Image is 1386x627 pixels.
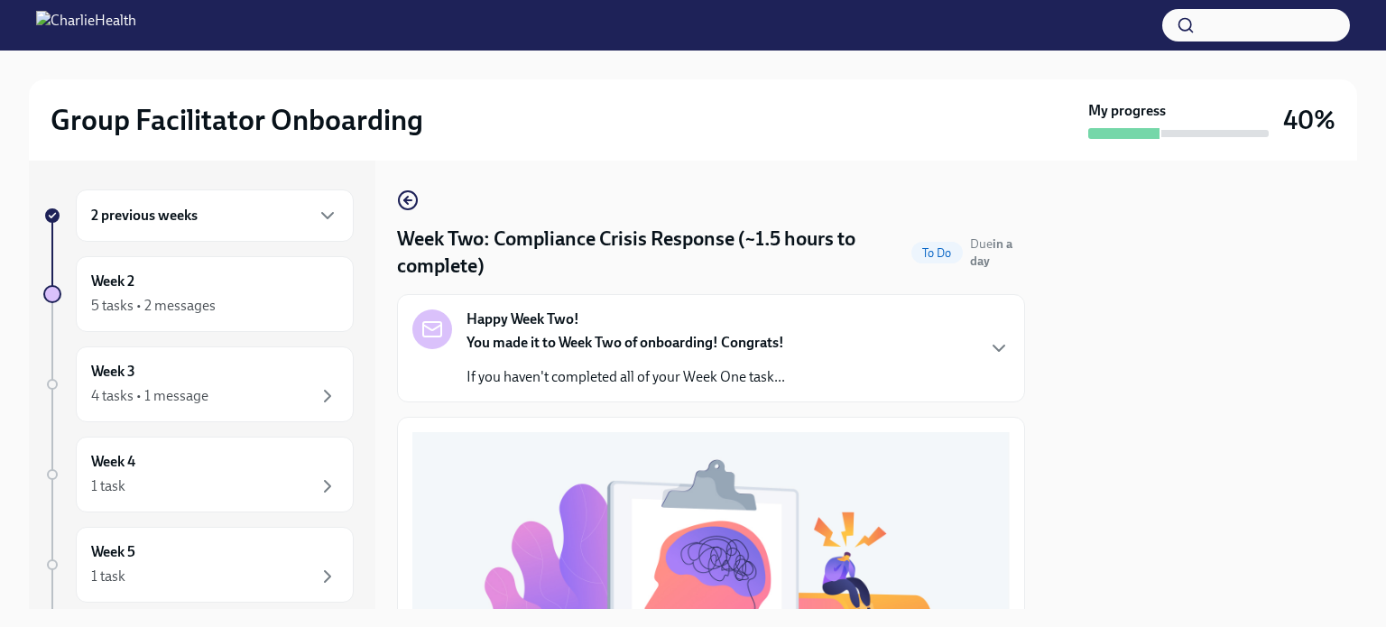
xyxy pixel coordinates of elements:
[911,246,963,260] span: To Do
[91,272,134,291] h6: Week 2
[467,334,784,351] strong: You made it to Week Two of onboarding! Congrats!
[91,476,125,496] div: 1 task
[397,226,904,280] h4: Week Two: Compliance Crisis Response (~1.5 hours to complete)
[43,437,354,512] a: Week 41 task
[1283,104,1335,136] h3: 40%
[91,362,135,382] h6: Week 3
[43,527,354,603] a: Week 51 task
[91,386,208,406] div: 4 tasks • 1 message
[91,567,125,586] div: 1 task
[91,452,135,472] h6: Week 4
[43,346,354,422] a: Week 34 tasks • 1 message
[1088,101,1166,121] strong: My progress
[51,102,423,138] h2: Group Facilitator Onboarding
[467,309,579,329] strong: Happy Week Two!
[43,256,354,332] a: Week 25 tasks • 2 messages
[76,189,354,242] div: 2 previous weeks
[970,235,1025,270] span: September 29th, 2025 10:00
[970,236,1012,269] strong: in a day
[91,296,216,316] div: 5 tasks • 2 messages
[970,236,1012,269] span: Due
[91,542,135,562] h6: Week 5
[91,206,198,226] h6: 2 previous weeks
[36,11,136,40] img: CharlieHealth
[467,367,785,387] p: If you haven't completed all of your Week One task...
